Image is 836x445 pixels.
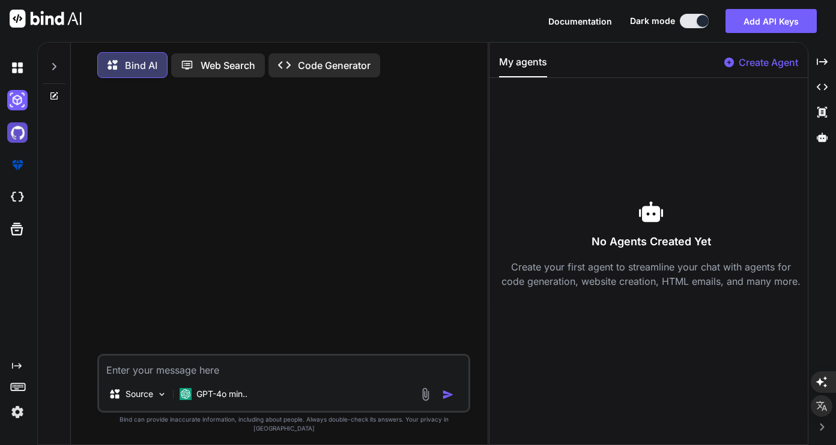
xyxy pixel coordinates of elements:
img: darkAi-studio [7,90,28,110]
p: Web Search [201,58,255,73]
img: darkChat [7,58,28,78]
img: attachment [419,387,432,401]
p: Bind AI [125,58,157,73]
p: Create your first agent to streamline your chat with agents for code generation, website creation... [499,260,803,288]
span: Dark mode [630,15,675,27]
p: Source [126,388,153,400]
img: Pick Models [157,389,167,399]
img: Bind AI [10,10,82,28]
h3: No Agents Created Yet [499,233,803,250]
p: Bind can provide inaccurate information, including about people. Always double-check its answers.... [97,415,470,433]
img: settings [7,402,28,422]
img: premium [7,155,28,175]
span: Documentation [548,16,612,26]
p: GPT-4o min.. [196,388,247,400]
img: icon [442,389,454,401]
button: Documentation [548,15,612,28]
p: Code Generator [298,58,371,73]
button: Add API Keys [725,9,817,33]
button: My agents [499,55,547,77]
img: GPT-4o mini [180,388,192,400]
img: githubDark [7,122,28,143]
img: cloudideIcon [7,187,28,208]
p: Create Agent [739,55,798,70]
